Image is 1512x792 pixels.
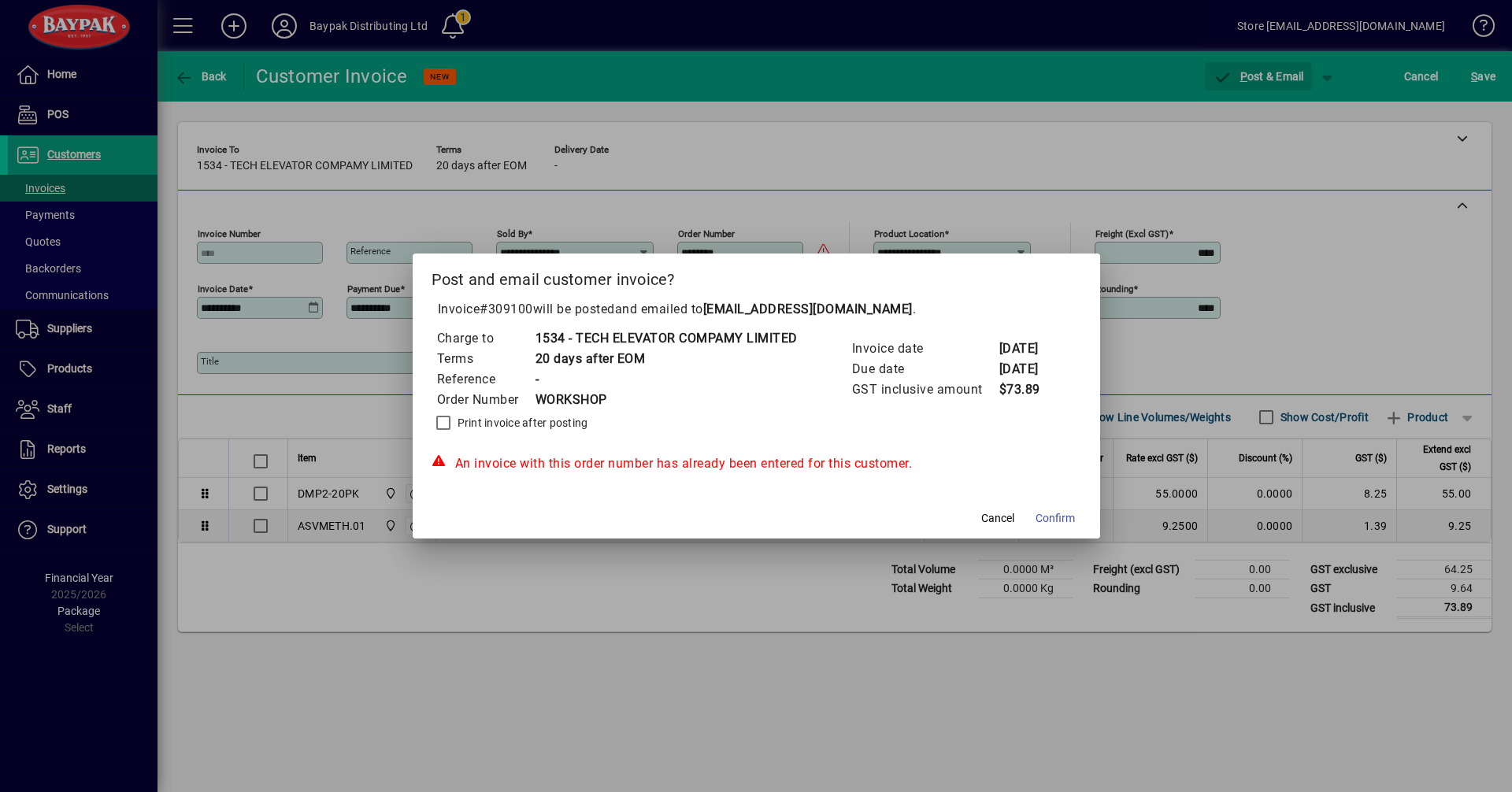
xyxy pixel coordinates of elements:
[851,379,999,400] td: GST inclusive amount
[999,359,1062,379] td: [DATE]
[973,504,1023,532] button: Cancel
[432,300,1081,319] p: Invoice will be posted .
[1029,504,1081,532] button: Confirm
[851,339,999,359] td: Invoice date
[851,359,999,379] td: Due date
[703,302,913,316] b: [EMAIL_ADDRESS][DOMAIN_NAME]
[436,328,535,349] td: Charge to
[436,369,535,390] td: Reference
[480,302,533,316] span: #309100
[999,379,1062,400] td: $73.89
[535,328,798,349] td: 1534 - TECH ELEVATOR COMPAMY LIMITED
[535,369,798,390] td: -
[615,302,913,316] span: and emailed to
[454,415,588,431] label: Print invoice after posting
[432,454,1081,473] div: An invoice with this order number has already been entered for this customer.
[535,390,798,410] td: WORKSHOP
[981,510,1014,527] span: Cancel
[535,349,798,369] td: 20 days after EOM
[999,339,1062,359] td: [DATE]
[1036,510,1075,527] span: Confirm
[436,349,535,369] td: Terms
[413,254,1100,299] h2: Post and email customer invoice?
[436,390,535,410] td: Order Number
